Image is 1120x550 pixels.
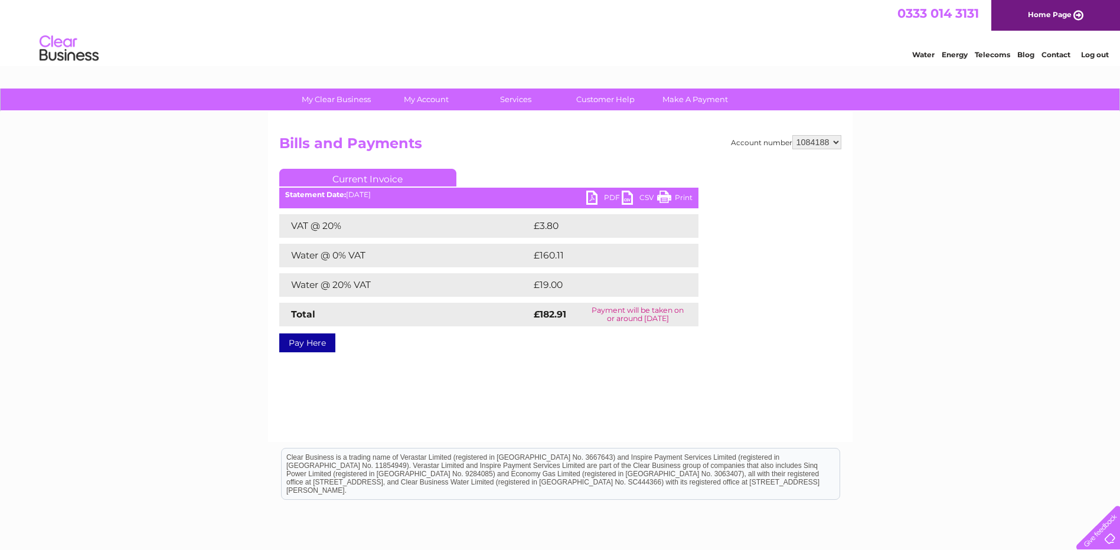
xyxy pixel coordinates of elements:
[288,89,385,110] a: My Clear Business
[942,50,968,59] a: Energy
[622,191,657,208] a: CSV
[39,31,99,67] img: logo.png
[279,214,531,238] td: VAT @ 20%
[586,191,622,208] a: PDF
[534,309,566,320] strong: £182.91
[282,6,840,57] div: Clear Business is a trading name of Verastar Limited (registered in [GEOGRAPHIC_DATA] No. 3667643...
[646,89,744,110] a: Make A Payment
[975,50,1010,59] a: Telecoms
[657,191,693,208] a: Print
[577,303,698,326] td: Payment will be taken on or around [DATE]
[1041,50,1070,59] a: Contact
[279,244,531,267] td: Water @ 0% VAT
[285,190,346,199] b: Statement Date:
[377,89,475,110] a: My Account
[291,309,315,320] strong: Total
[279,135,841,158] h2: Bills and Payments
[279,191,698,199] div: [DATE]
[731,135,841,149] div: Account number
[279,273,531,297] td: Water @ 20% VAT
[1017,50,1034,59] a: Blog
[279,333,335,352] a: Pay Here
[467,89,564,110] a: Services
[531,244,675,267] td: £160.11
[531,273,674,297] td: £19.00
[531,214,671,238] td: £3.80
[1081,50,1109,59] a: Log out
[279,169,456,186] a: Current Invoice
[912,50,935,59] a: Water
[557,89,654,110] a: Customer Help
[897,6,979,21] a: 0333 014 3131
